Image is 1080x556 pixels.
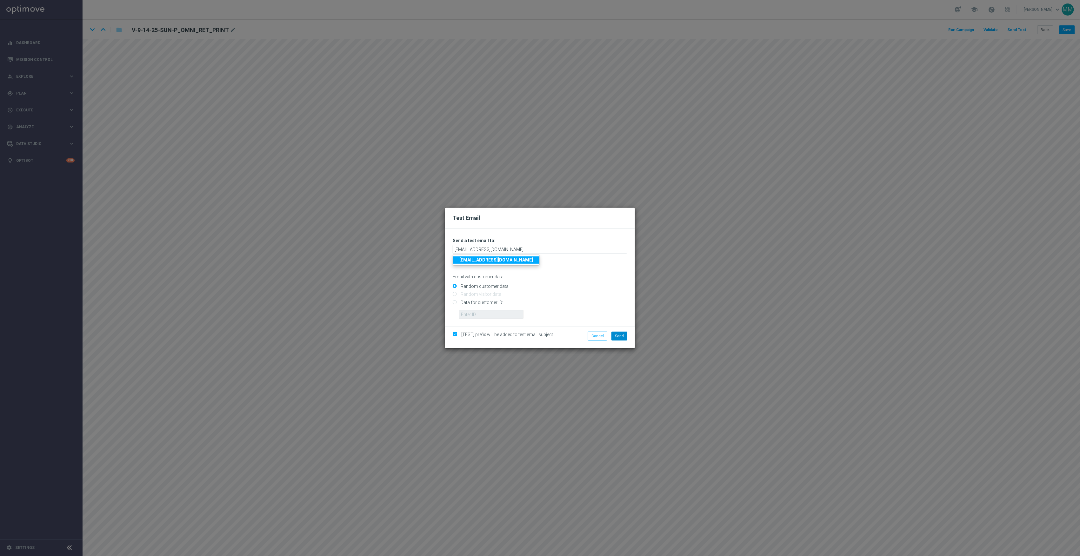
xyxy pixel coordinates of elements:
[459,310,523,319] input: Enter ID
[453,214,627,222] h2: Test Email
[459,257,533,262] strong: [EMAIL_ADDRESS][DOMAIN_NAME]
[615,334,624,338] span: Send
[453,238,627,243] h3: Send a test email to:
[459,283,509,289] label: Random customer data
[461,332,553,337] span: [TEST] prefix will be added to test email subject
[453,255,627,261] p: Separate multiple addresses with commas
[588,332,607,341] button: Cancel
[611,332,627,341] button: Send
[453,274,627,280] p: Email with customer data
[453,256,539,264] a: [EMAIL_ADDRESS][DOMAIN_NAME]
